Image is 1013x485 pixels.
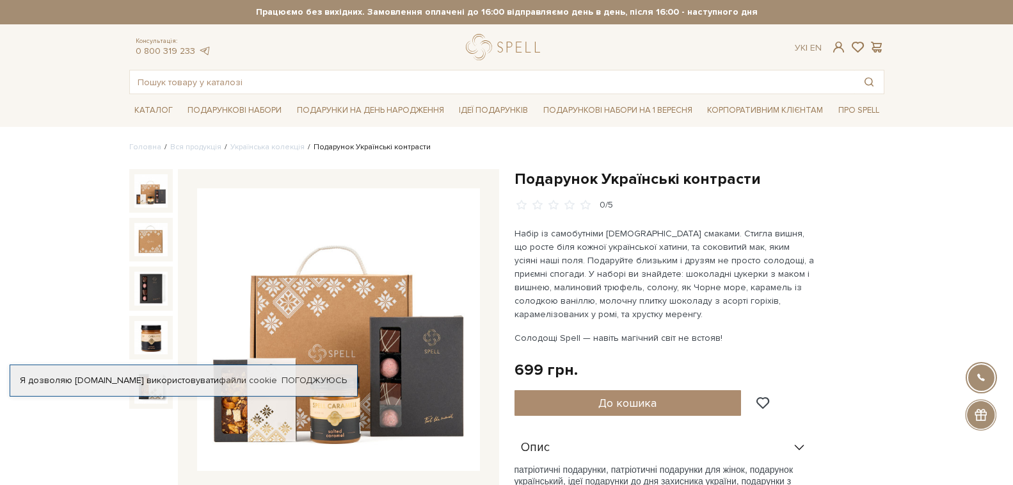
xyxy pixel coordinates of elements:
span: До кошика [598,396,657,410]
a: Українська колекція [230,142,305,152]
div: 0/5 [600,199,613,211]
li: Подарунок Українські контрасти [305,142,431,153]
a: 0 800 319 233 [136,45,195,56]
a: Погоджуюсь [282,375,347,386]
a: telegram [198,45,211,56]
div: 699 грн. [514,360,578,380]
div: Ук [795,42,822,54]
img: Подарунок Українські контрасти [134,174,168,208]
strong: Працюємо без вихідних. Замовлення оплачені до 16:00 відправляємо день в день, після 16:00 - насту... [129,6,884,18]
a: logo [466,34,546,60]
img: Подарунок Українські контрасти [197,188,480,472]
a: Подарунки на День народження [292,101,449,120]
div: Я дозволяю [DOMAIN_NAME] використовувати [10,375,357,386]
a: файли cookie [219,375,277,386]
h1: Подарунок Українські контрасти [514,169,884,189]
img: Подарунок Українські контрасти [134,321,168,354]
button: До кошика [514,390,742,416]
span: Опис [521,442,550,454]
a: En [810,42,822,53]
input: Пошук товару у каталозі [130,70,854,94]
img: Подарунок Українські контрасти [134,223,168,256]
a: Про Spell [833,101,884,120]
span: Консультація: [136,37,211,45]
a: Головна [129,142,161,152]
a: Корпоративним клієнтам [702,99,828,121]
a: Подарункові набори [182,101,287,120]
img: Подарунок Українські контрасти [134,272,168,305]
a: Ідеї подарунків [454,101,533,120]
p: Набір із самобутніми [DEMOGRAPHIC_DATA] смаками. Стигла вишня, що росте біля кожної української х... [514,227,815,321]
span: | [806,42,808,53]
a: Каталог [129,101,178,120]
a: Вся продукція [170,142,221,152]
button: Пошук товару у каталозі [854,70,884,94]
a: Подарункові набори на 1 Вересня [538,99,698,121]
p: Солодощі Spell — навіть магічний світ не встояв! [514,331,815,345]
